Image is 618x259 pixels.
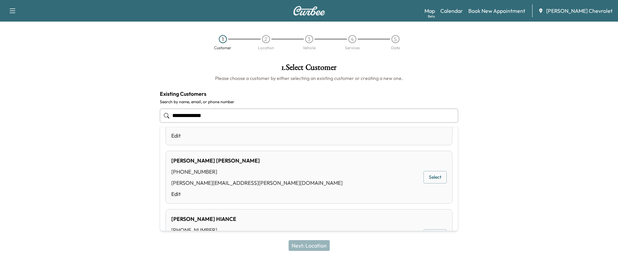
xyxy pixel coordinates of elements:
[160,75,458,82] h6: Please choose a customer by either selecting an existing customer or creating a new one.
[262,35,270,43] div: 2
[468,7,525,15] a: Book New Appointment
[171,215,260,223] div: [PERSON_NAME] HIANCE
[258,46,274,50] div: Location
[171,179,343,187] div: [PERSON_NAME][EMAIL_ADDRESS][PERSON_NAME][DOMAIN_NAME]
[428,14,435,19] div: Beta
[348,35,356,43] div: 4
[171,156,343,165] div: [PERSON_NAME] [PERSON_NAME]
[423,171,447,183] button: Select
[303,46,316,50] div: Vehicle
[160,99,458,105] label: Search by name, email, or phone number
[391,46,400,50] div: Date
[345,46,360,50] div: Services
[423,229,447,242] button: Select
[160,90,458,98] h4: Existing Customers
[219,35,227,43] div: 1
[391,35,400,43] div: 5
[160,63,458,75] h1: 1 . Select Customer
[171,226,260,234] div: [PHONE_NUMBER]
[293,6,325,16] img: Curbee Logo
[171,168,343,176] div: [PHONE_NUMBER]
[171,132,260,140] a: Edit
[440,7,463,15] a: Calendar
[214,46,231,50] div: Customer
[171,190,343,198] a: Edit
[305,35,313,43] div: 3
[424,7,435,15] a: MapBeta
[546,7,613,15] span: [PERSON_NAME] Chevrolet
